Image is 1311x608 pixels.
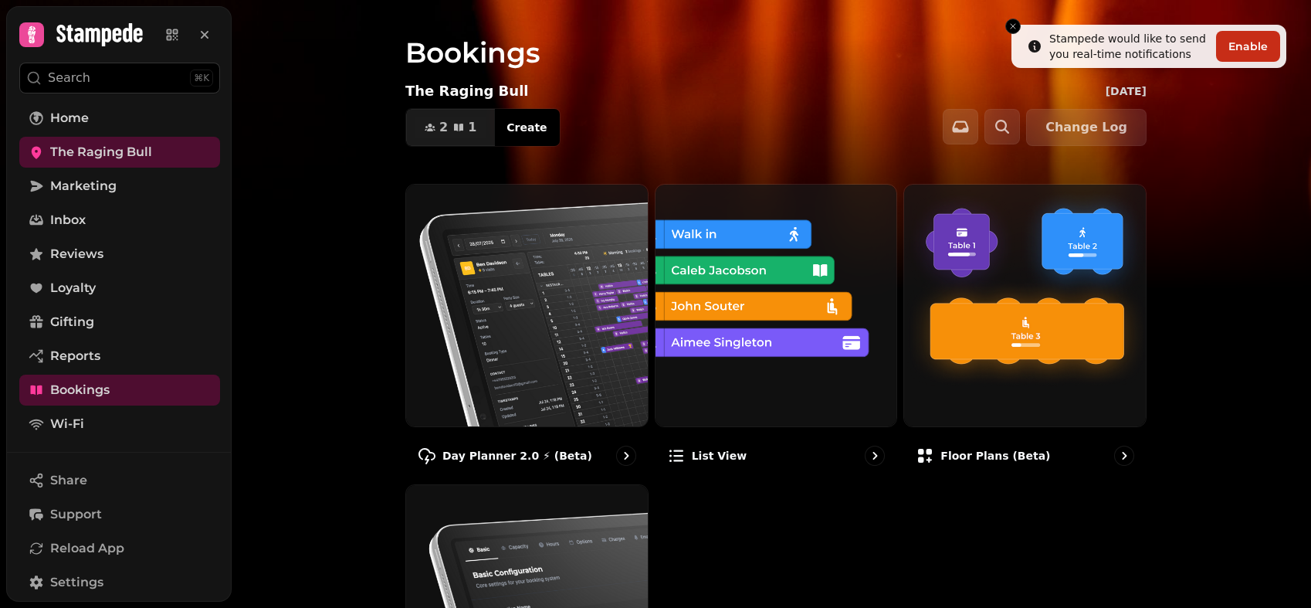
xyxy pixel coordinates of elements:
button: Close toast [1005,19,1021,34]
div: ⌘K [190,70,213,87]
span: The Raging Bull [50,143,152,161]
a: Wi-Fi [19,409,220,440]
a: Floor Plans (beta)Floor Plans (beta) [903,184,1147,478]
button: 21 [406,109,495,146]
span: Share [50,471,87,490]
a: Marketing [19,171,220,202]
span: Marketing [50,177,117,195]
span: Create [506,122,547,133]
a: Settings [19,567,220,598]
button: Support [19,499,220,530]
span: Bookings [50,381,110,399]
span: Gifting [50,313,94,331]
p: List view [692,448,747,464]
svg: go to [1116,448,1132,464]
a: Bookings [19,375,220,406]
span: Loyalty [50,279,96,297]
span: 1 [468,121,476,134]
button: Create [494,109,559,146]
a: Loyalty [19,273,220,304]
a: The Raging Bull [19,137,220,168]
span: Inbox [50,211,86,229]
a: Day Planner 2.0 ⚡ (Beta)Day Planner 2.0 ⚡ (Beta) [405,184,649,478]
button: Search⌘K [19,63,220,93]
button: Change Log [1026,109,1147,146]
span: Settings [50,573,103,592]
p: [DATE] [1106,83,1147,99]
a: Gifting [19,307,220,338]
a: Reviews [19,239,220,270]
span: 2 [439,121,448,134]
p: Search [48,69,90,87]
a: List viewList view [655,184,898,478]
a: Reports [19,341,220,372]
svg: go to [867,448,882,464]
p: The Raging Bull [405,80,528,102]
div: Stampede would like to send you real-time notifications [1049,31,1210,62]
span: Reload App [50,539,124,558]
a: Inbox [19,205,220,236]
svg: go to [618,448,634,464]
span: Support [50,505,102,524]
img: Day Planner 2.0 ⚡ (Beta) [406,185,648,426]
button: Reload App [19,533,220,564]
span: Home [50,109,89,127]
img: List view [655,185,897,426]
button: Share [19,465,220,496]
span: Reports [50,347,100,365]
span: Reviews [50,245,103,263]
p: Floor Plans (beta) [940,448,1050,464]
a: Home [19,103,220,134]
img: Floor Plans (beta) [904,185,1146,426]
p: Day Planner 2.0 ⚡ (Beta) [442,448,592,464]
span: Change Log [1045,121,1127,134]
span: Wi-Fi [50,415,84,433]
button: Enable [1216,31,1280,62]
